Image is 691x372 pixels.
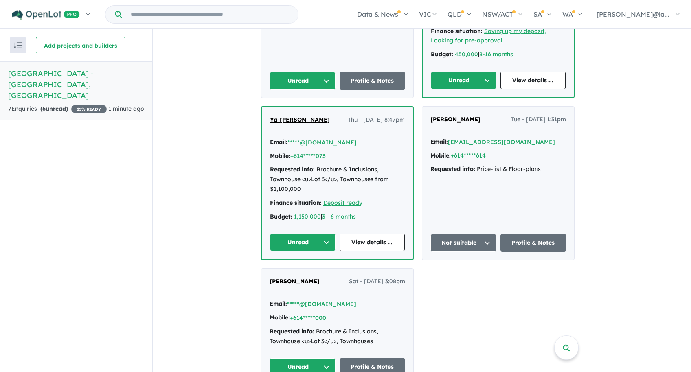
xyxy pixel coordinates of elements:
[430,138,448,145] strong: Email:
[431,50,453,58] strong: Budget:
[123,6,296,23] input: Try estate name, suburb, builder or developer
[270,328,314,335] strong: Requested info:
[430,165,475,173] strong: Requested info:
[448,138,555,147] button: [EMAIL_ADDRESS][DOMAIN_NAME]
[270,327,405,346] div: Brochure & Inclusions, Townhouse <u>Lot 3</u>, Townhouses
[430,115,480,125] a: [PERSON_NAME]
[270,234,336,251] button: Unread
[270,212,405,222] div: |
[431,27,483,35] strong: Finance situation:
[270,166,315,173] strong: Requested info:
[430,152,451,159] strong: Mobile:
[8,104,107,114] div: 7 Enquir ies
[431,72,496,89] button: Unread
[270,199,322,206] strong: Finance situation:
[14,42,22,48] img: sort.svg
[270,300,287,307] strong: Email:
[42,105,46,112] span: 6
[323,199,362,206] a: Deposit ready
[511,115,566,125] span: Tue - [DATE] 1:31pm
[270,213,292,220] strong: Budget:
[40,105,68,112] strong: ( unread)
[430,164,566,174] div: Price-list & Floor-plans
[500,72,566,89] a: View details ...
[108,105,144,112] span: 1 minute ago
[340,234,405,251] a: View details ...
[270,116,330,123] span: Ya-[PERSON_NAME]
[479,50,513,58] a: 8-16 months
[294,213,321,220] a: 1,150,000
[71,105,107,113] span: 25 % READY
[270,138,287,146] strong: Email:
[12,10,80,20] img: Openlot PRO Logo White
[430,234,496,252] button: Not suitable
[270,165,405,194] div: Brochure & Inclusions, Townhouse <u>Lot 3</u>, Townhouses from $1,100,000
[270,72,336,90] button: Unread
[431,50,566,59] div: |
[349,277,405,287] span: Sat - [DATE] 3:08pm
[8,68,144,101] h5: [GEOGRAPHIC_DATA] - [GEOGRAPHIC_DATA] , [GEOGRAPHIC_DATA]
[270,152,290,160] strong: Mobile:
[270,277,320,287] a: [PERSON_NAME]
[270,278,320,285] span: [PERSON_NAME]
[340,72,406,90] a: Profile & Notes
[322,213,356,220] a: 3 - 6 months
[270,115,330,125] a: Ya-[PERSON_NAME]
[430,116,480,123] span: [PERSON_NAME]
[597,10,669,18] span: [PERSON_NAME]@la...
[270,314,290,321] strong: Mobile:
[36,37,125,53] button: Add projects and builders
[348,115,405,125] span: Thu - [DATE] 8:47pm
[500,234,566,252] a: Profile & Notes
[455,50,478,58] a: 450,000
